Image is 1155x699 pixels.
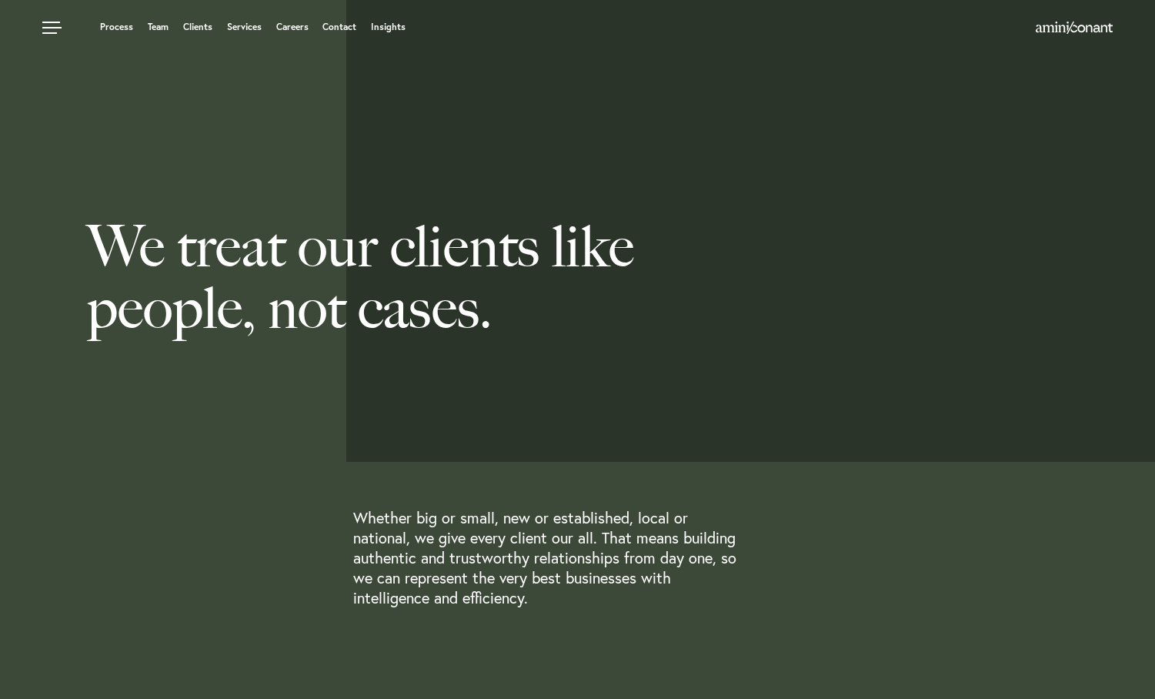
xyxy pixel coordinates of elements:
a: Services [227,22,262,32]
p: Whether big or small, new or established, local or national, we give every client our all. That m... [353,508,741,608]
a: Process [100,22,133,32]
a: Home [1036,22,1113,35]
img: Amini & Conant [1036,22,1113,34]
a: Contact [322,22,356,32]
a: Insights [371,22,406,32]
a: Clients [183,22,212,32]
a: Team [148,22,169,32]
a: Careers [276,22,309,32]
